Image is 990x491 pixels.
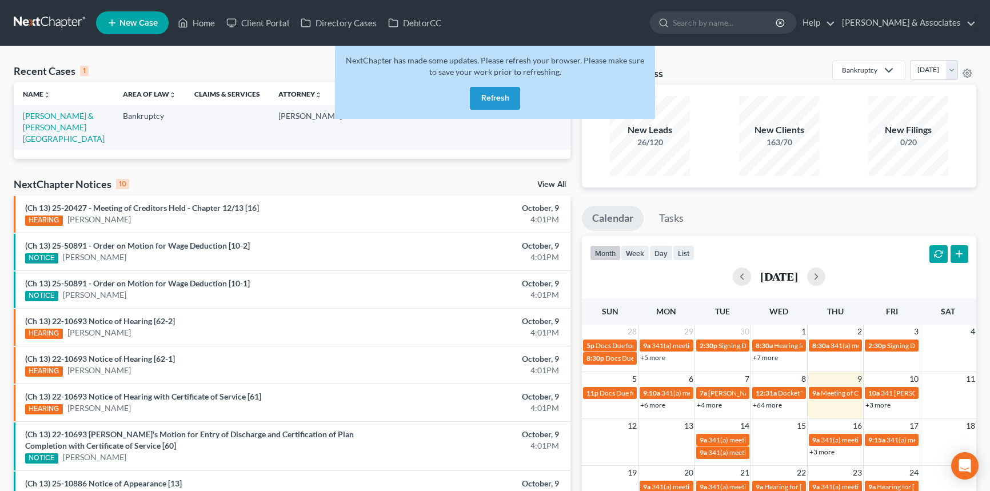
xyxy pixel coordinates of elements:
[739,123,819,137] div: New Clients
[621,245,649,261] button: week
[683,466,694,480] span: 20
[25,291,58,301] div: NOTICE
[756,341,773,350] span: 8:30a
[827,306,844,316] span: Thu
[700,389,707,397] span: 7a
[908,466,920,480] span: 24
[67,365,131,376] a: [PERSON_NAME]
[718,341,881,350] span: Signing Date for [PERSON_NAME] & [PERSON_NAME]
[14,177,129,191] div: NextChapter Notices
[836,13,976,33] a: [PERSON_NAME] & Associates
[25,392,261,401] a: (Ch 13) 22-10693 Notice of Hearing with Certificate of Service [61]
[67,327,131,338] a: [PERSON_NAME]
[610,137,690,148] div: 26/120
[683,325,694,338] span: 29
[278,90,322,98] a: Attorneyunfold_more
[626,325,638,338] span: 28
[389,353,559,365] div: October, 9
[389,327,559,338] div: 4:01PM
[537,181,566,189] a: View All
[652,341,762,350] span: 341(a) meeting for [PERSON_NAME]
[640,401,665,409] a: +6 more
[756,389,777,397] span: 12:31a
[708,389,805,397] span: [PERSON_NAME] - Arraignment
[797,13,835,33] a: Help
[119,19,158,27] span: New Case
[169,91,176,98] i: unfold_more
[80,66,89,76] div: 1
[649,245,673,261] button: day
[389,240,559,252] div: October, 9
[25,253,58,264] div: NOTICE
[881,389,948,397] span: 341 [PERSON_NAME]
[715,306,730,316] span: Tue
[753,401,782,409] a: +64 more
[774,341,924,350] span: Hearing for [PERSON_NAME] & [PERSON_NAME]
[764,482,914,491] span: Hearing for [PERSON_NAME] & [PERSON_NAME]
[389,429,559,440] div: October, 9
[640,353,665,362] a: +5 more
[842,65,877,75] div: Bankruptcy
[708,482,819,491] span: 341(a) meeting for [PERSON_NAME]
[269,105,351,149] td: [PERSON_NAME]
[809,448,835,456] a: +3 more
[868,123,948,137] div: New Filings
[800,372,807,386] span: 8
[586,389,598,397] span: 11p
[67,214,131,225] a: [PERSON_NAME]
[821,389,948,397] span: Meeting of Creditors for [PERSON_NAME]
[25,453,58,464] div: NOTICE
[389,316,559,327] div: October, 9
[868,137,948,148] div: 0/20
[868,482,876,491] span: 9a
[812,436,820,444] span: 9a
[389,289,559,301] div: 4:01PM
[700,448,707,457] span: 9a
[602,306,618,316] span: Sun
[382,13,447,33] a: DebtorCC
[25,329,63,339] div: HEARING
[951,452,979,480] div: Open Intercom Messenger
[116,179,129,189] div: 10
[600,389,694,397] span: Docs Due for [PERSON_NAME]
[865,401,891,409] a: +3 more
[908,372,920,386] span: 10
[25,215,63,226] div: HEARING
[586,341,594,350] span: 5p
[656,306,676,316] span: Mon
[800,325,807,338] span: 1
[123,90,176,98] a: Area of Lawunfold_more
[697,401,722,409] a: +4 more
[25,366,63,377] div: HEARING
[812,341,829,350] span: 8:30a
[688,372,694,386] span: 6
[965,372,976,386] span: 11
[812,482,820,491] span: 9a
[856,372,863,386] span: 9
[739,137,819,148] div: 163/70
[673,245,694,261] button: list
[25,404,63,414] div: HEARING
[25,316,175,326] a: (Ch 13) 22-10693 Notice of Hearing [62-2]
[389,214,559,225] div: 4:01PM
[739,466,751,480] span: 21
[708,448,819,457] span: 341(a) meeting for [PERSON_NAME]
[868,436,885,444] span: 9:15a
[63,452,126,463] a: [PERSON_NAME]
[23,90,50,98] a: Nameunfold_more
[63,289,126,301] a: [PERSON_NAME]
[708,436,819,444] span: 341(a) meeting for [PERSON_NAME]
[643,482,650,491] span: 9a
[389,202,559,214] div: October, 9
[25,203,259,213] a: (Ch 13) 25-20427 - Meeting of Creditors Held - Chapter 12/13 [16]
[643,389,660,397] span: 9:10a
[831,341,941,350] span: 341(a) meeting for [PERSON_NAME]
[14,64,89,78] div: Recent Cases
[389,478,559,489] div: October, 9
[582,206,644,231] a: Calendar
[221,13,295,33] a: Client Portal
[886,306,898,316] span: Fri
[796,466,807,480] span: 22
[969,325,976,338] span: 4
[812,389,820,397] span: 9a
